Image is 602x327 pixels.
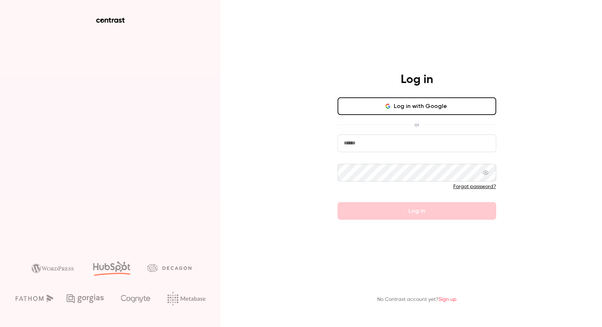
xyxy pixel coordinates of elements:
[377,296,457,303] p: No Contrast account yet?
[338,97,496,115] button: Log in with Google
[453,184,496,189] a: Forgot password?
[147,264,191,272] img: decagon
[411,121,423,129] span: or
[401,72,433,87] h4: Log in
[439,297,457,302] a: Sign up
